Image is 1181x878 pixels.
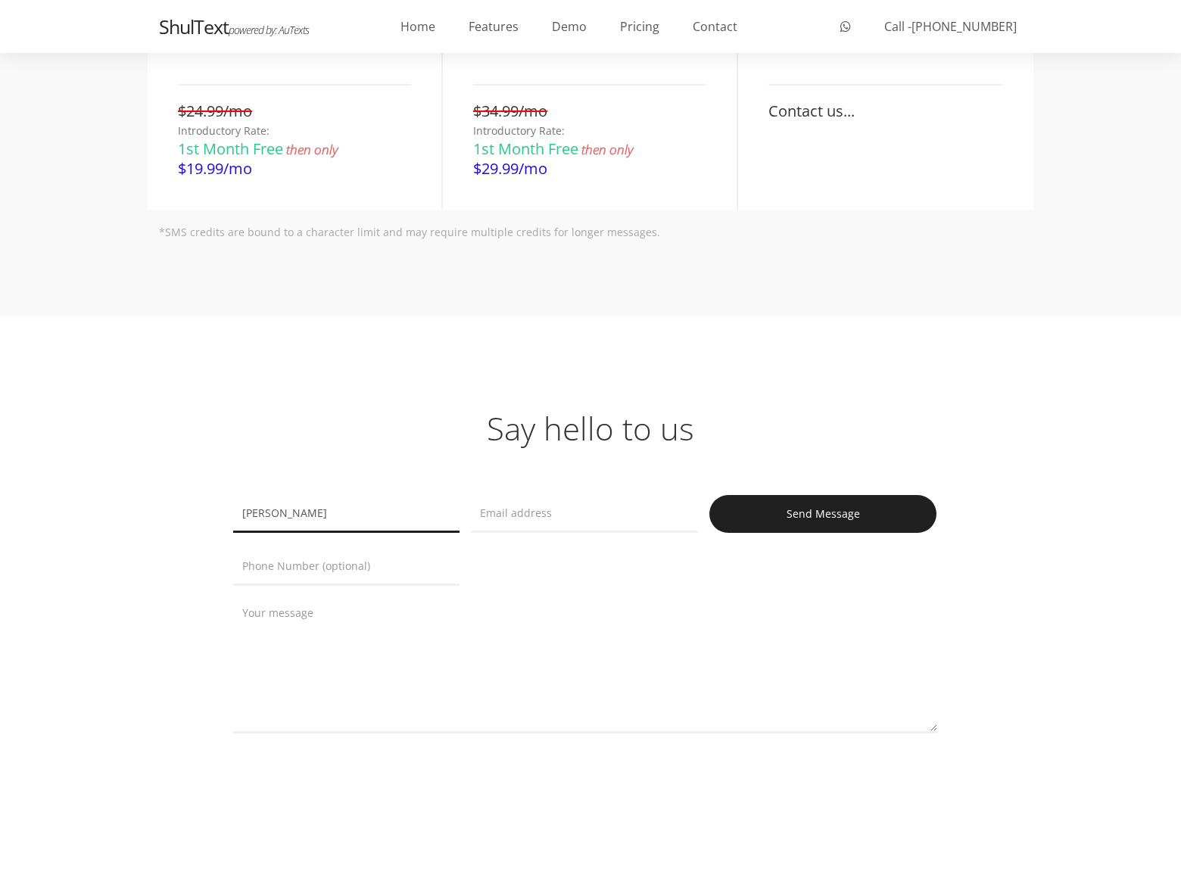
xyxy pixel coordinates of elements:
span: $19.99/mo [178,158,252,179]
span: powered by: AuTexts [229,23,309,37]
a: Features [452,8,535,45]
span: $34.99/mo [473,101,547,121]
input: Phone Number (optional) [233,548,460,586]
a: Home [384,8,452,45]
span: [PHONE_NUMBER] [911,18,1017,35]
span: 1st Month Free [178,139,283,159]
a: Contact [676,8,754,45]
p: Introductory Rate: [178,122,411,140]
a: Call -[PHONE_NUMBER] [868,8,1033,45]
input: Email address [471,495,698,533]
span: *SMS credits are bound to a character limit and may require multiple credits for longer messages. [159,225,660,239]
a: ShulTextpowered by: AuTexts [148,8,320,45]
span: then only [286,141,338,158]
span: $29.99/mo [473,158,547,179]
span: then only [581,141,633,158]
a: Pricing [603,8,676,45]
p: Introductory Rate: [473,122,706,140]
span: 1st Month Free [473,139,578,159]
input: Send Message [709,495,936,533]
h1: Say hello to us [233,406,949,450]
span: $24.99/mo [178,101,252,121]
a: Demo [535,8,603,45]
input: Full name [233,495,460,533]
span: Contact us... [768,101,855,121]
